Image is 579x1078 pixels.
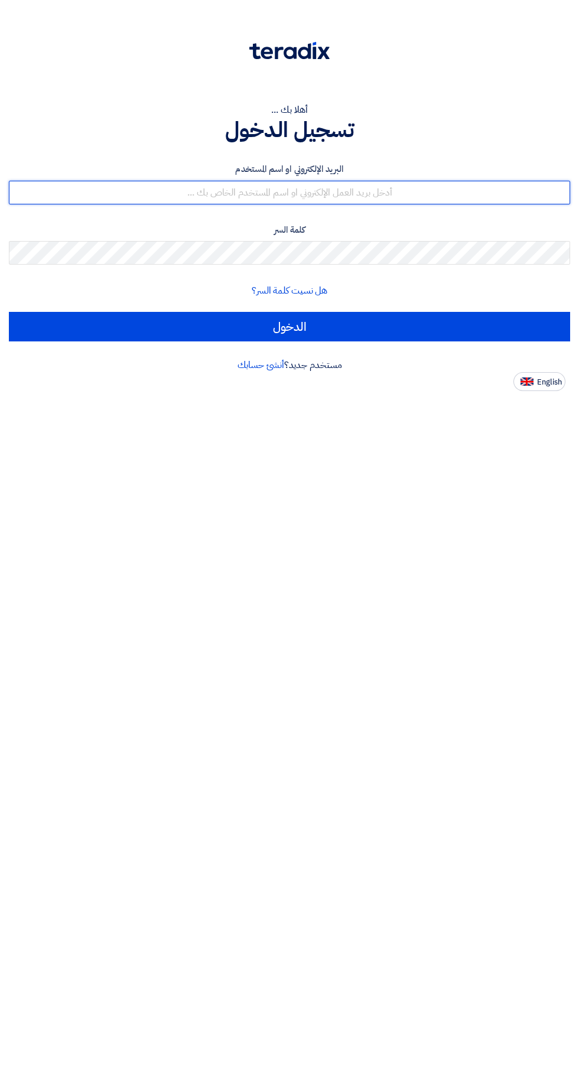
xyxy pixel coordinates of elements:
input: الدخول [9,312,570,341]
a: أنشئ حسابك [238,358,284,372]
label: كلمة السر [9,223,570,237]
span: English [537,378,562,386]
label: البريد الإلكتروني او اسم المستخدم [9,162,570,176]
img: en-US.png [521,377,534,386]
h1: تسجيل الدخول [9,117,570,143]
div: أهلا بك ... [9,103,570,117]
img: Teradix logo [249,42,330,60]
div: مستخدم جديد؟ [9,358,570,372]
button: English [513,372,565,391]
a: هل نسيت كلمة السر؟ [252,284,327,298]
input: أدخل بريد العمل الإلكتروني او اسم المستخدم الخاص بك ... [9,181,570,204]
